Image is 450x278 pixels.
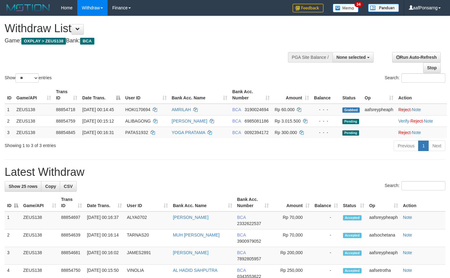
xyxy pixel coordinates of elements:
[333,4,359,12] img: Button%20Memo.svg
[14,127,54,138] td: ZEUS138
[342,107,360,113] span: Grabbed
[401,73,445,83] input: Search:
[5,3,52,12] img: MOTION_logo.png
[362,86,396,104] th: Op: activate to sort column ascending
[82,130,114,135] span: [DATE] 00:16:31
[245,130,269,135] span: Copy 0092394172 to clipboard
[173,232,220,237] a: MUH [PERSON_NAME]
[14,104,54,115] td: ZEUS138
[311,86,340,104] th: Balance
[354,2,363,7] span: 34
[314,118,337,124] div: - - -
[5,166,445,178] h1: Latest Withdraw
[124,194,170,211] th: User ID: activate to sort column ascending
[5,247,21,265] td: 3
[170,194,235,211] th: Bank Acc. Name: activate to sort column ascending
[385,181,445,190] label: Search:
[332,52,374,63] button: None selected
[403,250,412,255] a: Note
[21,211,59,229] td: ZEUS138
[21,194,59,211] th: Game/API: activate to sort column ascending
[14,115,54,127] td: ZEUS138
[342,119,359,124] span: Pending
[5,73,52,83] label: Show entries
[59,211,85,229] td: 88854697
[396,104,447,115] td: ·
[367,211,401,229] td: aafsreypheaph
[314,106,337,113] div: - - -
[237,250,246,255] span: BCA
[41,181,60,192] a: Copy
[5,181,41,192] a: Show 25 rows
[5,22,294,35] h1: Withdraw List
[403,232,412,237] a: Note
[237,221,261,226] span: Copy 2332622537 to clipboard
[312,211,341,229] td: -
[424,119,433,124] a: Note
[5,38,294,44] h4: Game: Bank:
[125,119,151,124] span: ALIBAGONG
[271,211,312,229] td: Rp 70,000
[275,107,295,112] span: Rp 60.000
[21,247,59,265] td: ZEUS138
[272,86,311,104] th: Amount: activate to sort column ascending
[80,86,123,104] th: Date Trans.: activate to sort column descending
[336,55,366,60] span: None selected
[237,239,261,244] span: Copy 3900979052 to clipboard
[367,247,401,265] td: aafsreypheaph
[173,215,208,220] a: [PERSON_NAME]
[123,86,169,104] th: User ID: activate to sort column ascending
[60,181,77,192] a: CSV
[59,229,85,247] td: 88854639
[124,211,170,229] td: ALYA0702
[418,141,429,151] a: 1
[84,247,124,265] td: [DATE] 00:16:02
[385,73,445,83] label: Search:
[172,130,205,135] a: YOGA PRATAMA
[59,194,85,211] th: Trans ID: activate to sort column ascending
[5,140,183,149] div: Showing 1 to 3 of 3 entries
[125,130,148,135] span: PATAS1932
[271,194,312,211] th: Amount: activate to sort column ascending
[396,86,447,104] th: Action
[45,184,56,189] span: Copy
[21,229,59,247] td: ZEUS138
[173,250,208,255] a: [PERSON_NAME]
[275,130,297,135] span: Rp 300.000
[232,130,241,135] span: BCA
[367,229,401,247] td: aafsochetana
[9,184,37,189] span: Show 25 rows
[398,119,409,124] a: Verify
[237,256,261,261] span: Copy 7892805957 to clipboard
[5,211,21,229] td: 1
[56,119,75,124] span: 88854759
[232,119,241,124] span: BCA
[293,4,324,12] img: Feedback.jpg
[237,232,246,237] span: BCA
[398,130,411,135] a: Reject
[288,52,332,63] div: PGA Site Balance /
[245,107,269,112] span: Copy 3190024694 to clipboard
[314,129,337,136] div: - - -
[64,184,73,189] span: CSV
[343,250,362,256] span: Accepted
[312,229,341,247] td: -
[401,194,445,211] th: Action
[362,104,396,115] td: aafsreypheaph
[15,73,39,83] select: Showentries
[14,86,54,104] th: Game/API: activate to sort column ascending
[368,4,399,12] img: panduan.png
[312,247,341,265] td: -
[367,194,401,211] th: Op: activate to sort column ascending
[172,119,207,124] a: [PERSON_NAME]
[84,229,124,247] td: [DATE] 00:16:14
[401,181,445,190] input: Search:
[396,115,447,127] td: · ·
[394,141,418,151] a: Previous
[59,247,85,265] td: 88854681
[428,141,445,151] a: Next
[312,194,341,211] th: Balance: activate to sort column ascending
[275,119,301,124] span: Rp 3.015.500
[169,86,230,104] th: Bank Acc. Name: activate to sort column ascending
[396,127,447,138] td: ·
